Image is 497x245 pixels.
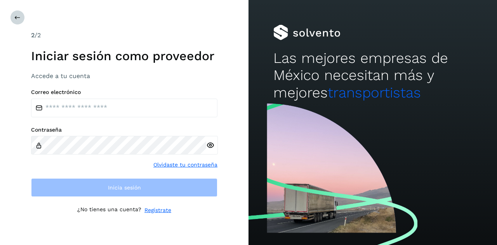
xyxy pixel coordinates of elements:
[31,49,217,63] h1: Iniciar sesión como proveedor
[31,127,217,133] label: Contraseña
[31,178,217,197] button: Inicia sesión
[153,161,217,169] a: Olvidaste tu contraseña
[144,206,171,214] a: Regístrate
[31,31,217,40] div: /2
[328,84,421,101] span: transportistas
[108,185,141,190] span: Inicia sesión
[31,72,217,80] h3: Accede a tu cuenta
[31,89,217,96] label: Correo electrónico
[77,206,141,214] p: ¿No tienes una cuenta?
[31,31,35,39] span: 2
[273,50,472,101] h2: Las mejores empresas de México necesitan más y mejores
